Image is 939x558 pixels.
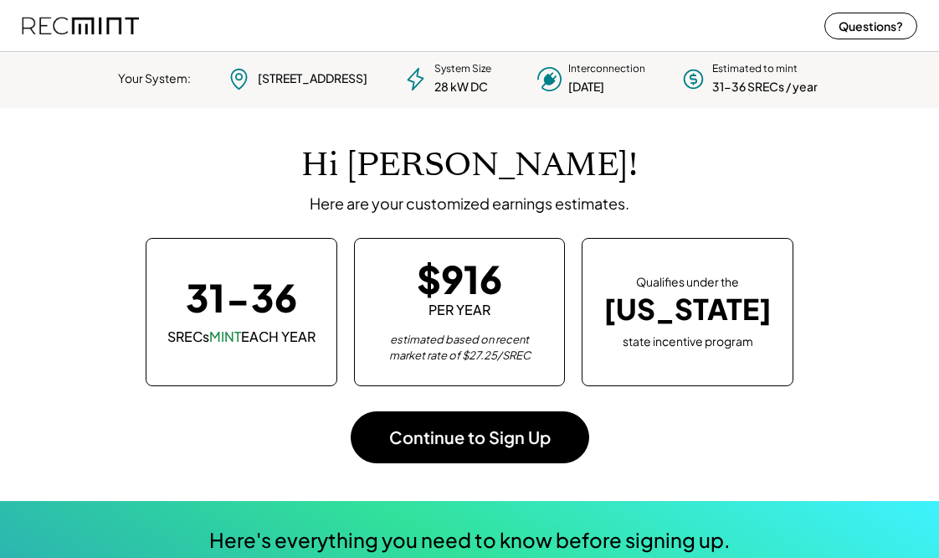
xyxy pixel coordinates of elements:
div: [DATE] [568,79,604,96]
div: Interconnection [568,62,645,76]
img: recmint-logotype%403x%20%281%29.jpeg [22,3,139,48]
div: Your System: [118,70,191,87]
div: estimated based on recent market rate of $27.25/SREC [376,332,543,364]
h1: Hi [PERSON_NAME]! [301,146,638,185]
div: Here are your customized earnings estimates. [310,194,629,213]
div: Here's everything you need to know before signing up. [209,526,731,555]
div: 28 kW DC [434,79,488,96]
div: Estimated to mint [712,62,798,76]
div: $916 [417,260,502,297]
div: SRECs EACH YEAR [167,328,316,346]
font: MINT [209,328,241,345]
button: Continue to Sign Up [351,411,589,463]
div: System Size [434,62,491,76]
div: Qualifies under the [636,274,739,291]
div: PER YEAR [428,301,490,319]
div: [US_STATE] [603,292,772,327]
div: 31-36 [186,278,297,316]
div: [STREET_ADDRESS] [258,70,367,87]
div: state incentive program [623,331,753,350]
div: 31-36 SRECs / year [712,79,818,96]
button: Questions? [824,13,917,39]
